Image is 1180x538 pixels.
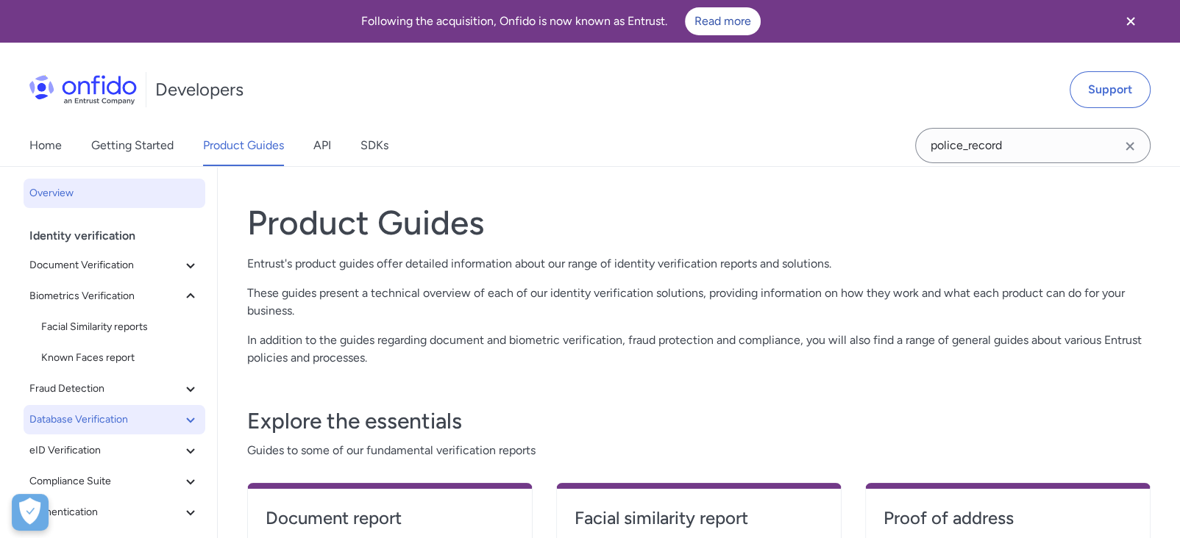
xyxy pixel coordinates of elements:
button: Close banner [1103,3,1158,40]
span: Authentication [29,503,182,521]
button: Open Preferences [12,494,49,531]
span: Document Verification [29,257,182,274]
button: eID Verification [24,436,205,465]
button: Biometrics Verification [24,281,205,311]
svg: Close banner [1122,12,1140,30]
svg: Clear search field button [1121,137,1139,155]
div: Following the acquisition, Onfido is now known as Entrust. [18,7,1103,35]
h1: Developers [155,78,244,101]
h4: Proof of address [884,506,1132,530]
h3: Explore the essentials [247,406,1151,436]
span: Biometrics Verification [29,287,182,305]
a: Product Guides [203,125,284,166]
a: Known Faces report [35,343,205,373]
p: In addition to the guides regarding document and biometric verification, fraud protection and com... [247,331,1151,367]
span: Overview [29,184,199,202]
img: Onfido Logo [29,75,137,104]
a: Getting Started [91,125,174,166]
span: Guides to some of our fundamental verification reports [247,442,1151,459]
a: SDKs [360,125,388,166]
div: Identity verification [29,221,211,251]
button: Authentication [24,498,205,527]
h4: Facial similarity report [575,506,823,530]
span: Database Verification [29,411,182,428]
h1: Product Guides [247,202,1151,243]
div: Cookie Preferences [12,494,49,531]
p: Entrust's product guides offer detailed information about our range of identity verification repo... [247,255,1151,273]
h4: Document report [266,506,514,530]
a: Overview [24,179,205,208]
button: Fraud Detection [24,374,205,403]
span: Fraud Detection [29,380,182,398]
span: Compliance Suite [29,473,182,490]
a: Read more [685,7,761,35]
span: Known Faces report [41,349,199,367]
a: Support [1070,71,1151,108]
a: Home [29,125,62,166]
p: These guides present a technical overview of each of our identity verification solutions, providi... [247,284,1151,320]
span: eID Verification [29,442,182,459]
button: Document Verification [24,251,205,280]
input: Onfido search input field [915,128,1151,163]
button: Database Verification [24,405,205,434]
a: Facial Similarity reports [35,312,205,342]
span: Facial Similarity reports [41,318,199,336]
a: API [313,125,331,166]
button: Compliance Suite [24,467,205,496]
